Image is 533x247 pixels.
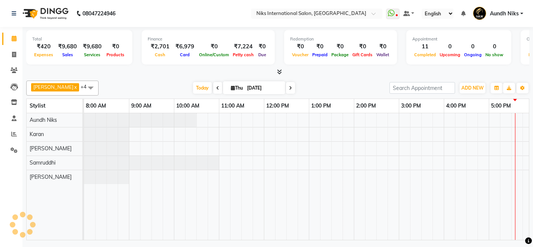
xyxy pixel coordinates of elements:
span: Due [256,52,268,57]
div: ₹0 [105,42,126,51]
input: Search Appointment [389,82,455,94]
span: Cash [153,52,167,57]
div: ₹9,680 [80,42,105,51]
span: ADD NEW [461,85,484,91]
span: Sales [60,52,75,57]
span: Petty cash [231,52,256,57]
div: ₹0 [329,42,350,51]
span: +4 [81,84,92,90]
b: 08047224946 [82,3,115,24]
span: Today [193,82,212,94]
div: Finance [148,36,269,42]
span: Services [82,52,102,57]
span: Products [105,52,126,57]
span: Completed [412,52,438,57]
div: ₹6,979 [172,42,197,51]
span: Thu [229,85,245,91]
div: ₹0 [310,42,329,51]
div: ₹0 [256,42,269,51]
span: [PERSON_NAME] [33,84,73,90]
span: Wallet [374,52,391,57]
span: Card [178,52,192,57]
div: ₹0 [374,42,391,51]
div: ₹7,224 [231,42,256,51]
div: Appointment [412,36,505,42]
a: x [73,84,77,90]
button: ADD NEW [460,83,485,93]
a: 1:00 PM [309,100,333,111]
div: ₹2,701 [148,42,172,51]
a: 9:00 AM [129,100,153,111]
div: 11 [412,42,438,51]
input: 2025-09-04 [245,82,282,94]
span: Aundh Niks [490,10,519,18]
a: 8:00 AM [84,100,108,111]
div: 0 [438,42,462,51]
div: 0 [484,42,505,51]
a: 10:00 AM [174,100,201,111]
a: 4:00 PM [444,100,468,111]
span: Prepaid [310,52,329,57]
span: [PERSON_NAME] [30,174,72,180]
span: Voucher [290,52,310,57]
div: ₹9,680 [55,42,80,51]
span: Online/Custom [197,52,231,57]
span: Samruddhi [30,159,55,166]
a: 3:00 PM [399,100,423,111]
span: Expenses [32,52,55,57]
div: ₹0 [197,42,231,51]
span: Gift Cards [350,52,374,57]
img: logo [19,3,70,24]
span: Package [329,52,350,57]
a: 2:00 PM [354,100,378,111]
div: ₹0 [350,42,374,51]
div: 0 [462,42,484,51]
span: Upcoming [438,52,462,57]
span: Aundh Niks [30,117,57,123]
span: [PERSON_NAME] [30,145,72,152]
a: 11:00 AM [219,100,246,111]
div: Total [32,36,126,42]
img: Aundh Niks [473,7,486,20]
span: Ongoing [462,52,484,57]
span: Stylist [30,102,45,109]
a: 5:00 PM [489,100,513,111]
div: ₹0 [290,42,310,51]
a: 12:00 PM [264,100,291,111]
div: Redemption [290,36,391,42]
span: Karan [30,131,44,138]
span: No show [484,52,505,57]
div: ₹420 [32,42,55,51]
